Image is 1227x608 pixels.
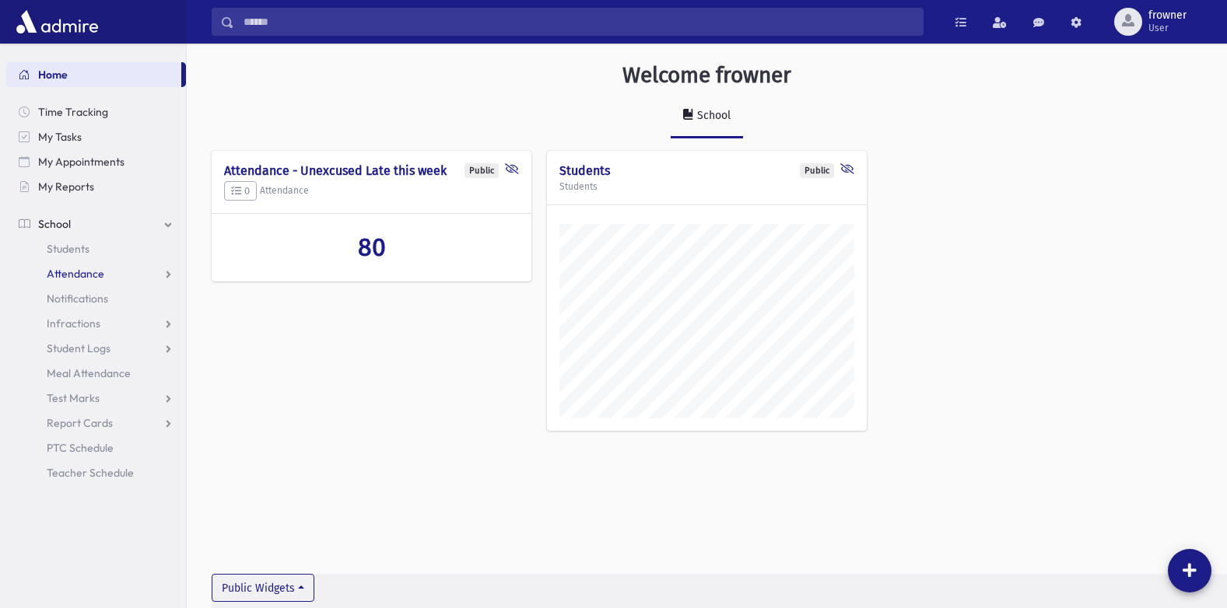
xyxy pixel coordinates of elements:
[224,181,519,201] h5: Attendance
[234,8,923,36] input: Search
[671,95,743,138] a: School
[559,163,854,178] h4: Students
[6,124,186,149] a: My Tasks
[47,267,104,281] span: Attendance
[358,232,386,262] span: 80
[800,163,834,178] div: Public
[47,466,134,480] span: Teacher Schedule
[6,174,186,199] a: My Reports
[6,286,186,311] a: Notifications
[622,62,791,89] h3: Welcome frowner
[47,292,108,306] span: Notifications
[38,180,94,194] span: My Reports
[231,185,250,197] span: 0
[694,109,731,122] div: School
[38,130,82,144] span: My Tasks
[47,316,100,330] span: Infractions
[47,341,110,355] span: Student Logs
[12,6,102,37] img: AdmirePro
[38,155,124,169] span: My Appointments
[47,366,131,380] span: Meal Attendance
[6,411,186,435] a: Report Cards
[6,261,186,286] a: Attendance
[38,105,108,119] span: Time Tracking
[47,441,114,455] span: PTC Schedule
[6,361,186,386] a: Meal Attendance
[6,460,186,485] a: Teacher Schedule
[1148,9,1187,22] span: frowner
[6,435,186,460] a: PTC Schedule
[6,149,186,174] a: My Appointments
[38,217,71,231] span: School
[6,386,186,411] a: Test Marks
[38,68,68,82] span: Home
[6,336,186,361] a: Student Logs
[1148,22,1187,34] span: User
[212,574,314,602] button: Public Widgets
[6,236,186,261] a: Students
[224,181,257,201] button: 0
[6,62,181,87] a: Home
[224,163,519,178] h4: Attendance - Unexcused Late this week
[6,211,186,236] a: School
[224,232,519,262] a: 80
[465,163,499,178] div: Public
[559,181,854,192] h5: Students
[47,391,100,405] span: Test Marks
[47,416,113,430] span: Report Cards
[47,242,89,256] span: Students
[6,311,186,336] a: Infractions
[6,100,186,124] a: Time Tracking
